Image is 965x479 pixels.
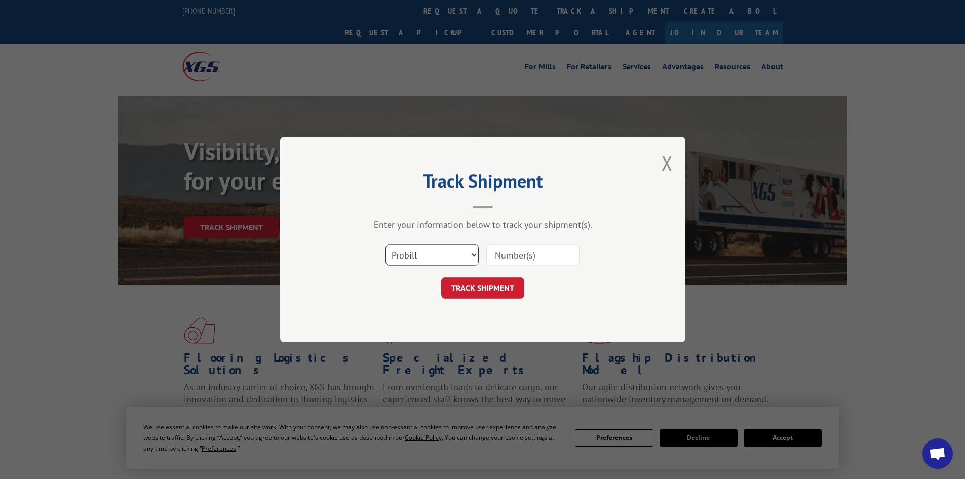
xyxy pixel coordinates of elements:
div: Open chat [922,438,953,469]
button: Close modal [662,150,673,176]
input: Number(s) [486,244,580,266]
button: TRACK SHIPMENT [441,277,524,299]
h2: Track Shipment [331,174,635,193]
div: Enter your information below to track your shipment(s). [331,218,635,230]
